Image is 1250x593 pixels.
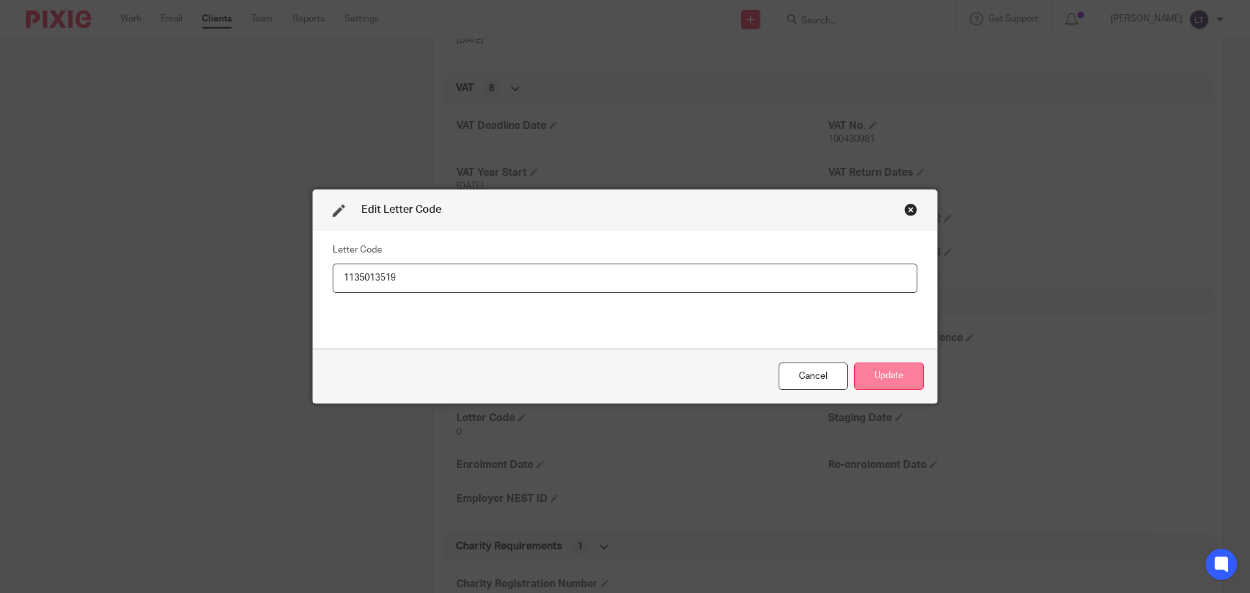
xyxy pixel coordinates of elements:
[333,264,917,293] input: Letter Code
[361,204,441,215] span: Edit Letter Code
[779,363,848,391] div: Close this dialog window
[333,243,382,256] label: Letter Code
[904,203,917,216] div: Close this dialog window
[854,363,924,391] button: Update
